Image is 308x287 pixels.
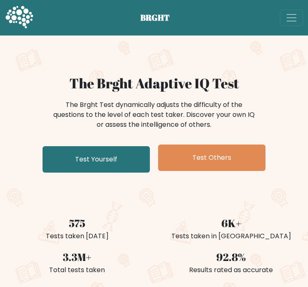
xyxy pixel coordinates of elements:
[5,231,149,241] div: Tests taken [DATE]
[43,146,150,173] a: Test Yourself
[5,265,149,275] div: Total tests taken
[159,265,303,275] div: Results rated as accurate
[158,145,265,171] a: Test Others
[51,100,257,130] div: The Brght Test dynamically adjusts the difficulty of the questions to the level of each test take...
[5,75,303,92] h1: The Brght Adaptive IQ Test
[5,216,149,231] div: 575
[159,249,303,265] div: 92.8%
[159,231,303,241] div: Tests taken in [GEOGRAPHIC_DATA]
[159,216,303,231] div: 6K+
[140,12,180,24] span: BRGHT
[280,9,303,26] button: Toggle navigation
[5,249,149,265] div: 3.3M+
